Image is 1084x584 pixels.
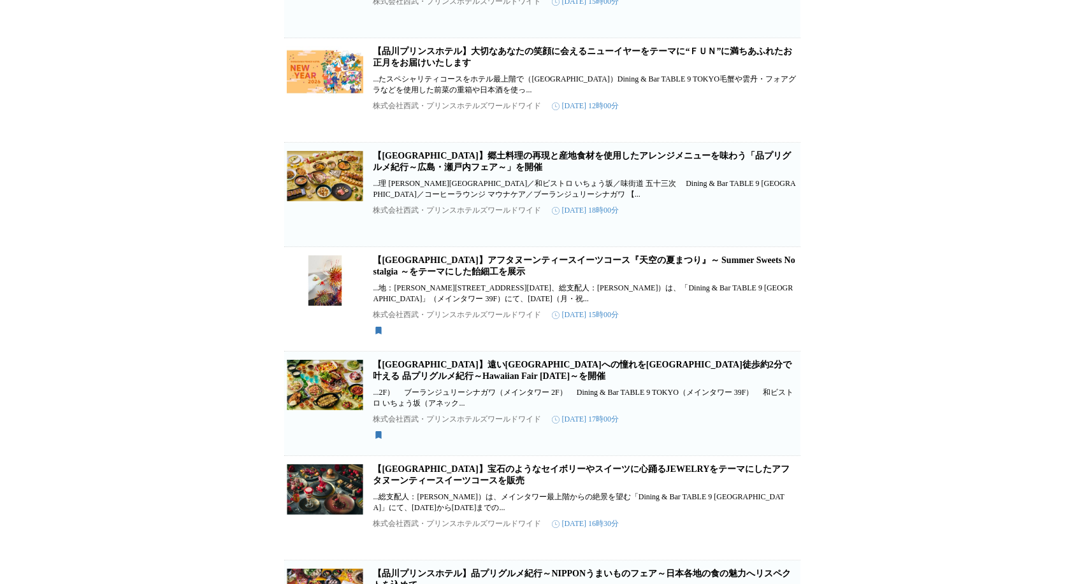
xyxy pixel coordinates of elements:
[373,101,542,111] p: 株式会社西武・プリンスホテルズワールドワイド
[373,46,793,68] a: 【品川プリンスホテル】大切なあなたの笑顔に会えるニューイヤーをテーマに“ＦＵＮ”に満ちあふれたお正月をお届けいたします
[373,255,795,276] a: 【[GEOGRAPHIC_DATA]】アフタヌーンティースイーツコース『天空の夏まつり』～ Summer Sweets Nostalgia ～をテーマにした飴細工を展示
[373,387,798,409] p: ...2F） ブーランジュリーシナガワ（メインタワー 2F） Dining & Bar TABLE 9 TOKYO（メインタワー 39F） 和ビストロ いちょう坂（アネック...
[552,205,619,216] time: [DATE] 18時00分
[373,414,542,425] p: 株式会社西武・プリンスホテルズワールドワイド
[373,492,798,513] p: ...総支配人：[PERSON_NAME]）は、メインタワー最上階からの絶景を望む「Dining & Bar TABLE 9 [GEOGRAPHIC_DATA]」にて、[DATE]から[DATE...
[373,74,798,96] p: ...たスペシャリティコースをホテル最上階で（[GEOGRAPHIC_DATA]）Dining & Bar TABLE 9 TOKYO毛蟹や雲丹・フォアグラなどを使用した前菜の重箱や日本酒を使っ...
[287,255,363,306] img: 【品川プリンスホテル】アフタヌーンティースイーツコース『天空の夏まつり』～ Summer Sweets Nostalgia ～をテーマにした飴細工を展示
[373,430,384,440] svg: 保存済み
[373,178,798,200] p: ...理 [PERSON_NAME][GEOGRAPHIC_DATA]／和ビストロ いちょう坂／味街道 五十三次 Dining & Bar TABLE 9 [GEOGRAPHIC_DATA]／コ...
[373,205,542,216] p: 株式会社西武・プリンスホテルズワールドワイド
[552,518,619,529] time: [DATE] 16時30分
[373,325,384,336] svg: 保存済み
[552,414,619,425] time: [DATE] 17時00分
[552,310,619,320] time: [DATE] 15時00分
[287,150,363,201] img: 【品川プリンスホテル】郷土料理の再現と産地食材を使用したアレンジメニューを味わう「品プリグルメ紀行～広島・瀬戸内フェア～」を開催
[373,464,790,485] a: 【[GEOGRAPHIC_DATA]】宝石のようなセイボリーやスイーツに心踊るJEWELRYをテーマにしたアフタヌーンティースイーツコースを販売
[373,283,798,304] p: ...地：[PERSON_NAME][STREET_ADDRESS][DATE]、総支配人：[PERSON_NAME]）は、「Dining & Bar TABLE 9 [GEOGRAPHIC_D...
[373,151,791,172] a: 【[GEOGRAPHIC_DATA]】郷土料理の再現と産地食材を使用したアレンジメニューを味わう「品プリグルメ紀行～広島・瀬戸内フェア～」を開催
[287,46,363,97] img: 【品川プリンスホテル】大切なあなたの笑顔に会えるニューイヤーをテーマに“ＦＵＮ”に満ちあふれたお正月をお届けいたします
[287,464,363,515] img: 【品川プリンスホテル】宝石のようなセイボリーやスイーツに心踊るJEWELRYをテーマにしたアフタヌーンティースイーツコースを販売
[373,518,542,529] p: 株式会社西武・プリンスホテルズワールドワイド
[552,101,619,111] time: [DATE] 12時00分
[373,360,791,381] a: 【[GEOGRAPHIC_DATA]】遠い[GEOGRAPHIC_DATA]への憧れを[GEOGRAPHIC_DATA]徒歩約2分で叶える 品プリグルメ紀行～Hawaiian Fair [DAT...
[287,359,363,410] img: 【品川プリンスホテル】遠いハワイへの憧れを品川駅徒歩約2分で叶える 品プリグルメ紀行～Hawaiian Fair 2025～を開催
[373,310,542,320] p: 株式会社西武・プリンスホテルズワールドワイド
